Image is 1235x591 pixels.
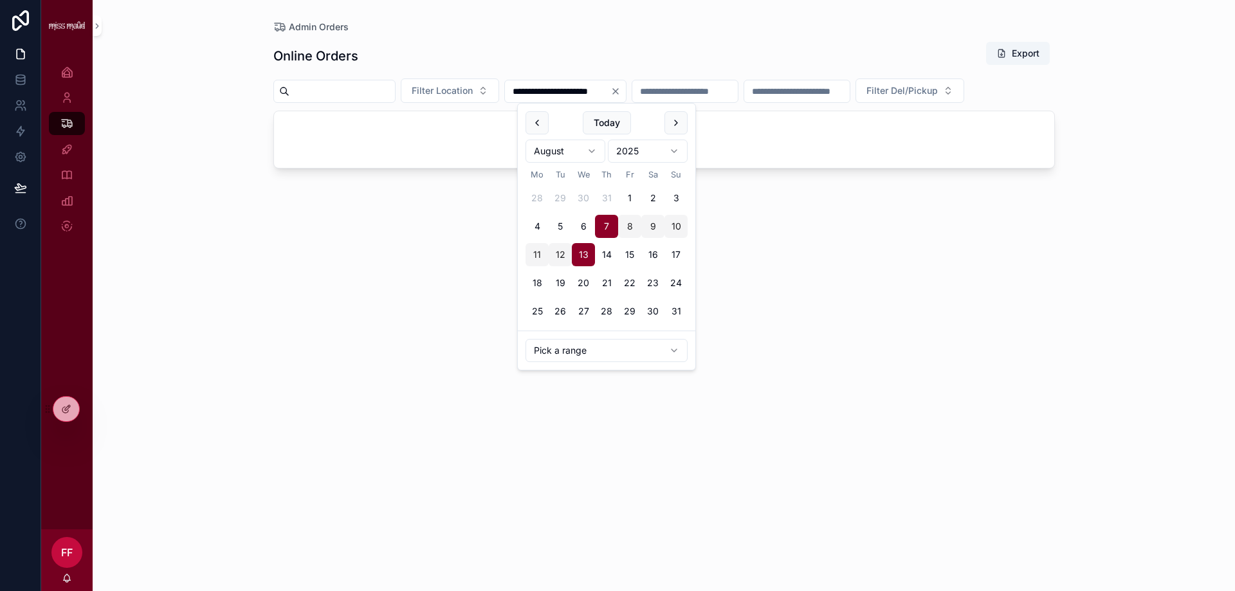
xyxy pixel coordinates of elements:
th: Saturday [641,168,664,181]
button: Thursday, 7 August 2025, selected [595,215,618,238]
button: Clear [610,86,626,96]
h1: Online Orders [273,47,358,65]
button: Thursday, 14 August 2025 [595,243,618,266]
button: Saturday, 16 August 2025 [641,243,664,266]
button: Friday, 22 August 2025 [618,271,641,295]
button: Sunday, 3 August 2025 [664,186,688,210]
table: August 2025 [526,168,688,323]
button: Saturday, 2 August 2025 [641,186,664,210]
button: Friday, 15 August 2025 [618,243,641,266]
span: FF [61,545,73,560]
button: Sunday, 17 August 2025 [664,243,688,266]
button: Sunday, 24 August 2025 [664,271,688,295]
button: Tuesday, 19 August 2025 [549,271,572,295]
th: Wednesday [572,168,595,181]
button: Wednesday, 27 August 2025 [572,300,595,323]
button: Monday, 4 August 2025 [526,215,549,238]
button: Tuesday, 5 August 2025 [549,215,572,238]
button: Select Button [401,78,499,103]
button: Thursday, 28 August 2025 [595,300,618,323]
button: Friday, 1 August 2025 [618,186,641,210]
button: Select Button [855,78,964,103]
button: Monday, 28 July 2025 [526,186,549,210]
button: Friday, 8 August 2025, selected [618,215,641,238]
button: Relative time [526,339,688,362]
button: Saturday, 30 August 2025 [641,300,664,323]
button: Today, Wednesday, 13 August 2025, selected [572,243,595,266]
th: Friday [618,168,641,181]
button: Monday, 11 August 2025, selected [526,243,549,266]
span: Admin Orders [289,21,349,33]
button: Tuesday, 29 July 2025 [549,186,572,210]
button: Export [986,42,1050,65]
button: Wednesday, 20 August 2025 [572,271,595,295]
button: Thursday, 21 August 2025 [595,271,618,295]
button: Sunday, 31 August 2025 [664,300,688,323]
button: Monday, 18 August 2025 [526,271,549,295]
button: Tuesday, 12 August 2025, selected [549,243,572,266]
div: scrollable content [41,51,93,255]
span: Filter Del/Pickup [866,84,938,97]
button: Saturday, 23 August 2025 [641,271,664,295]
img: App logo [49,21,85,30]
th: Monday [526,168,549,181]
a: Admin Orders [273,21,349,33]
button: Sunday, 10 August 2025, selected [664,215,688,238]
button: Saturday, 9 August 2025, selected [641,215,664,238]
button: Today [583,111,631,134]
button: Monday, 25 August 2025 [526,300,549,323]
button: Wednesday, 6 August 2025 [572,215,595,238]
span: Filter Location [412,84,473,97]
th: Tuesday [549,168,572,181]
button: Tuesday, 26 August 2025 [549,300,572,323]
th: Sunday [664,168,688,181]
th: Thursday [595,168,618,181]
button: Wednesday, 30 July 2025 [572,186,595,210]
button: Thursday, 31 July 2025 [595,186,618,210]
button: Friday, 29 August 2025 [618,300,641,323]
